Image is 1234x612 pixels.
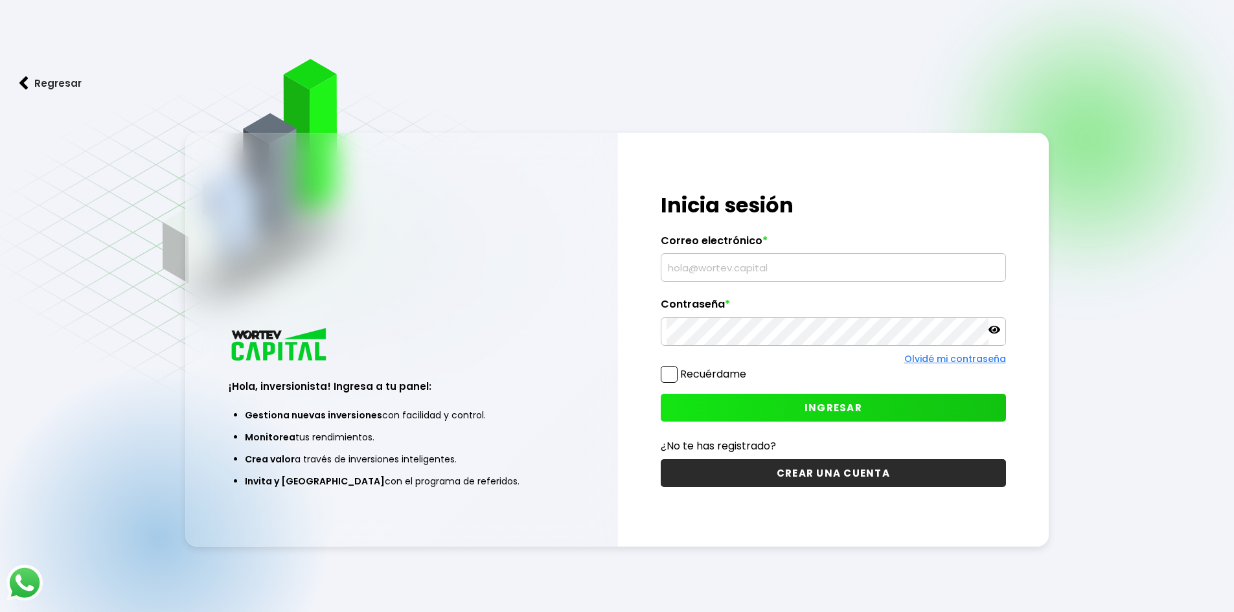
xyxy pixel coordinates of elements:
[245,453,295,466] span: Crea valor
[904,352,1006,365] a: Olvidé mi contraseña
[245,448,558,470] li: a través de inversiones inteligentes.
[245,431,295,444] span: Monitorea
[680,367,746,381] label: Recuérdame
[229,326,331,365] img: logo_wortev_capital
[661,459,1006,487] button: CREAR UNA CUENTA
[245,404,558,426] li: con facilidad y control.
[661,298,1006,317] label: Contraseña
[19,76,29,90] img: flecha izquierda
[661,394,1006,422] button: INGRESAR
[661,234,1006,254] label: Correo electrónico
[6,565,43,601] img: logos_whatsapp-icon.242b2217.svg
[667,254,1000,281] input: hola@wortev.capital
[245,470,558,492] li: con el programa de referidos.
[245,409,382,422] span: Gestiona nuevas inversiones
[661,438,1006,454] p: ¿No te has registrado?
[229,379,574,394] h3: ¡Hola, inversionista! Ingresa a tu panel:
[245,426,558,448] li: tus rendimientos.
[245,475,385,488] span: Invita y [GEOGRAPHIC_DATA]
[661,438,1006,487] a: ¿No te has registrado?CREAR UNA CUENTA
[805,401,862,414] span: INGRESAR
[661,190,1006,221] h1: Inicia sesión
